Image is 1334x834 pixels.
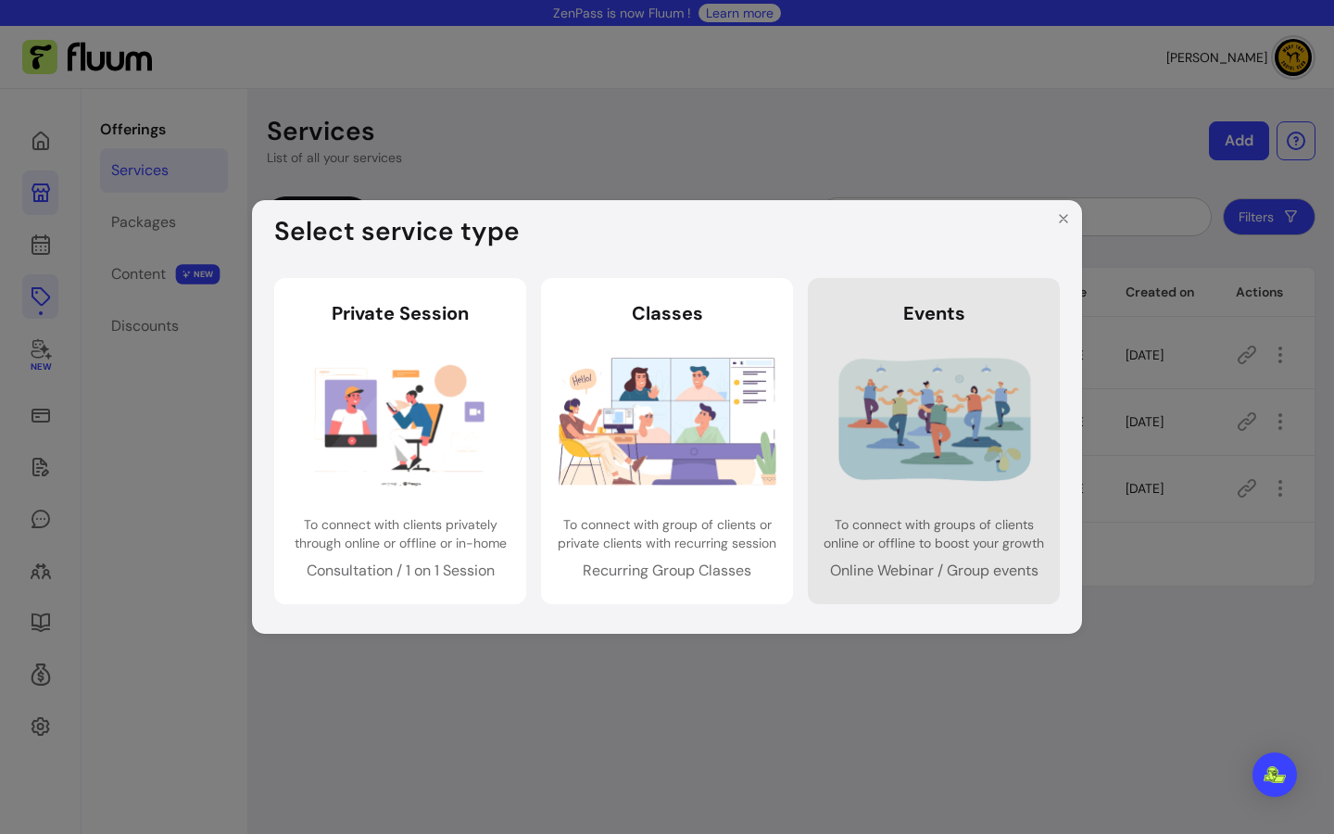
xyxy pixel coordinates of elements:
[292,348,510,493] img: Private Session
[541,278,793,604] a: ClassesTo connect with group of clients or private clients with recurring sessionRecurring Group ...
[808,278,1060,604] a: EventsTo connect with groups of clients online or offline to boost your growthOnline Webinar / Gr...
[556,300,778,326] header: Classes
[556,560,778,582] p: Recurring Group Classes
[823,515,1045,552] p: To connect with groups of clients online or offline to boost your growth
[1049,204,1078,234] button: Close
[289,300,511,326] header: Private Session
[289,515,511,552] p: To connect with clients privately through online or offline or in-home
[252,200,1082,263] header: Select service type
[823,560,1045,582] p: Online Webinar / Group events
[274,278,526,604] a: Private SessionTo connect with clients privately through online or offline or in-homeConsultation...
[823,300,1045,326] header: Events
[289,560,511,582] p: Consultation / 1 on 1 Session
[825,348,1043,493] img: Events
[556,515,778,552] p: To connect with group of clients or private clients with recurring session
[559,348,776,493] img: Classes
[1252,752,1297,797] div: Open Intercom Messenger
